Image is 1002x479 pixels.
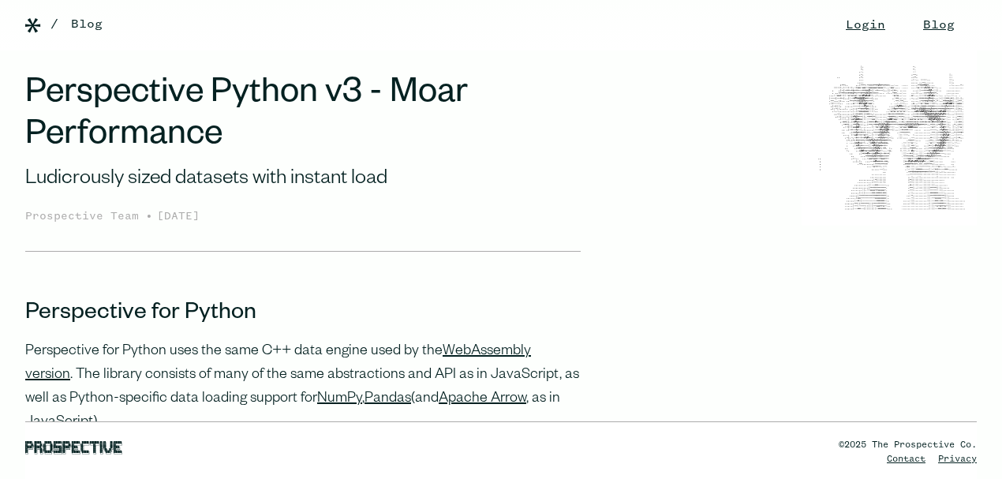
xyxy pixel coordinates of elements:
[839,438,977,452] div: ©2025 The Prospective Co.
[938,455,977,464] a: Privacy
[25,208,145,226] div: Prospective Team
[157,208,200,226] div: [DATE]
[145,207,153,226] div: •
[71,15,103,34] a: Blog
[887,455,925,464] a: Contact
[25,76,581,159] h1: Perspective Python v3 - Moar Performance
[25,302,581,327] h3: Perspective for Python
[25,166,581,194] div: Ludicrously sized datasets with instant load
[25,340,581,435] p: Perspective for Python uses the same C++ data engine used by the . The library consists of many o...
[50,15,58,34] div: /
